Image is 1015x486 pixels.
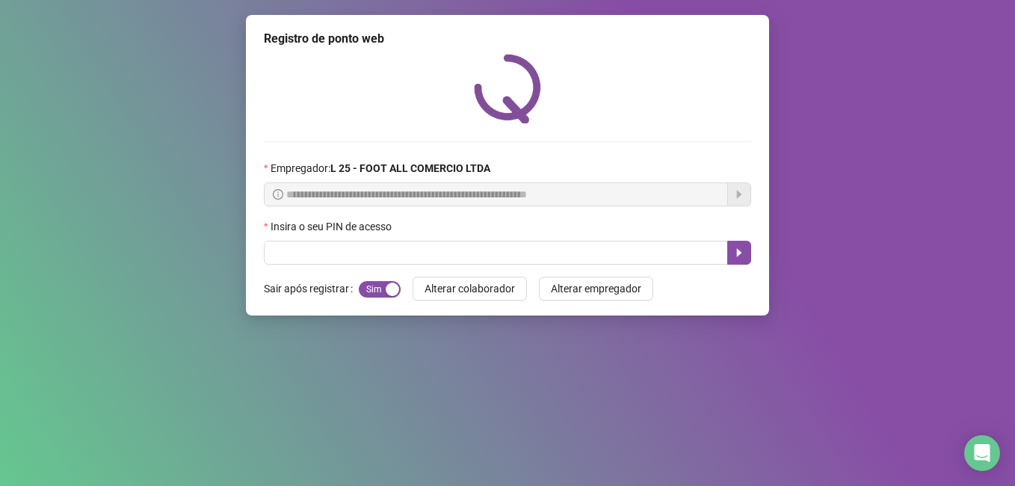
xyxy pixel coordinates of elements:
strong: L 25 - FOOT ALL COMERCIO LTDA [330,162,490,174]
img: QRPoint [474,54,541,123]
label: Insira o seu PIN de acesso [264,218,401,235]
button: Alterar colaborador [413,277,527,301]
div: Registro de ponto web [264,30,751,48]
span: Alterar colaborador [425,280,515,297]
span: Empregador : [271,160,490,176]
div: Open Intercom Messenger [964,435,1000,471]
span: caret-right [733,247,745,259]
label: Sair após registrar [264,277,359,301]
span: info-circle [273,189,283,200]
span: Alterar empregador [551,280,641,297]
button: Alterar empregador [539,277,653,301]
